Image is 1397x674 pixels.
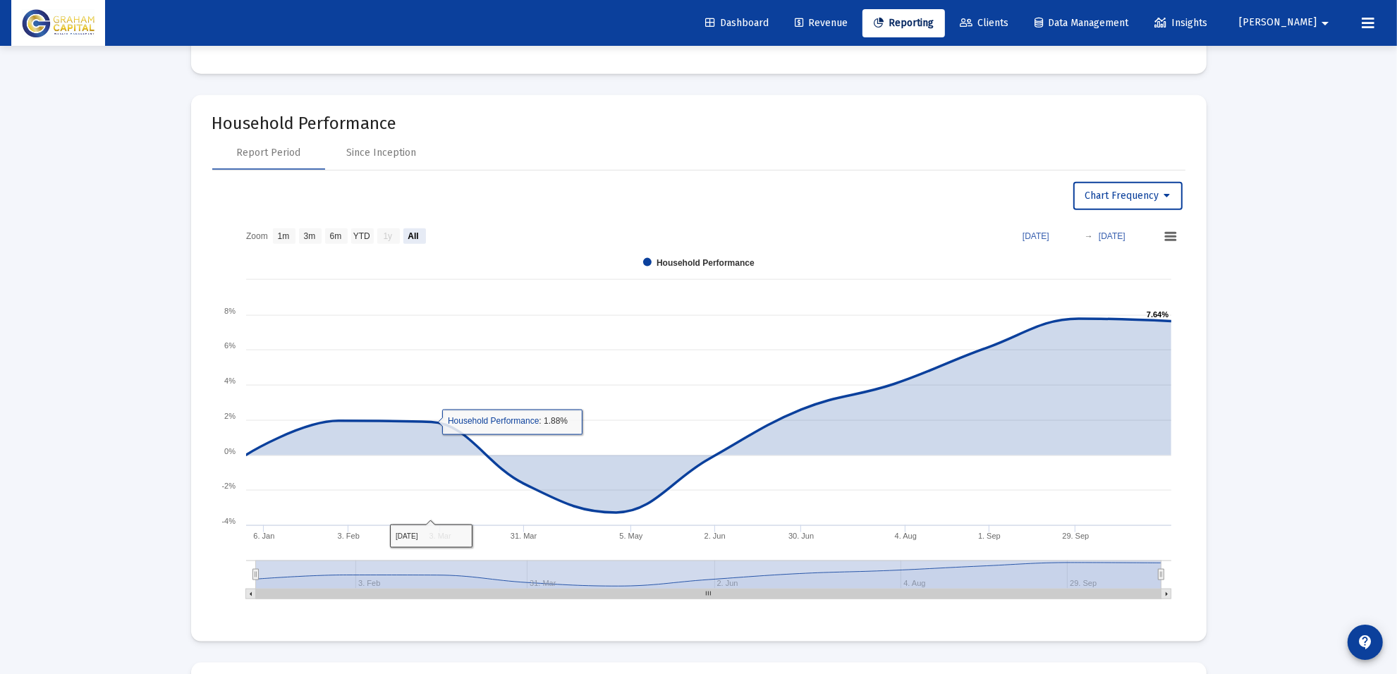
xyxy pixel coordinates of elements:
[353,232,370,242] text: YTD
[1062,532,1089,540] text: 29. Sep
[224,341,236,350] text: 6%
[788,532,814,540] text: 30. Jun
[619,532,643,540] text: 5. May
[448,416,568,426] text: : 1.88%
[862,9,945,37] a: Reporting
[1317,9,1334,37] mat-icon: arrow_drop_down
[1099,231,1125,241] text: [DATE]
[1154,17,1207,29] span: Insights
[657,258,755,268] text: Household Performance
[224,376,236,385] text: 4%
[1239,17,1317,29] span: [PERSON_NAME]
[346,146,416,160] div: Since Inception
[1222,8,1350,37] button: [PERSON_NAME]
[253,532,274,540] text: 6. Jan
[1085,190,1171,202] span: Chart Frequency
[224,447,236,455] text: 0%
[329,232,341,242] text: 6m
[383,232,392,242] text: 1y
[1085,231,1093,241] text: →
[277,232,289,242] text: 1m
[1147,310,1169,319] text: 7.64%
[221,517,236,525] text: -4%
[705,17,769,29] span: Dashboard
[960,17,1008,29] span: Clients
[1073,182,1183,210] button: Chart Frequency
[246,232,268,242] text: Zoom
[1357,634,1374,651] mat-icon: contact_support
[224,307,236,315] text: 8%
[874,17,934,29] span: Reporting
[795,17,848,29] span: Revenue
[212,116,1185,130] mat-card-title: Household Performance
[704,532,725,540] text: 2. Jun
[1035,17,1128,29] span: Data Management
[303,232,315,242] text: 3m
[1023,231,1049,241] text: [DATE]
[236,146,300,160] div: Report Period
[948,9,1020,37] a: Clients
[396,532,418,540] tspan: [DATE]
[408,232,418,242] text: All
[1023,9,1140,37] a: Data Management
[894,532,916,540] text: 4. Aug
[510,532,537,540] text: 31. Mar
[337,532,359,540] text: 3. Feb
[22,9,94,37] img: Dashboard
[448,416,539,426] tspan: Household Performance
[783,9,859,37] a: Revenue
[694,9,780,37] a: Dashboard
[1143,9,1219,37] a: Insights
[224,412,236,420] text: 2%
[978,532,1001,540] text: 1. Sep
[221,482,236,490] text: -2%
